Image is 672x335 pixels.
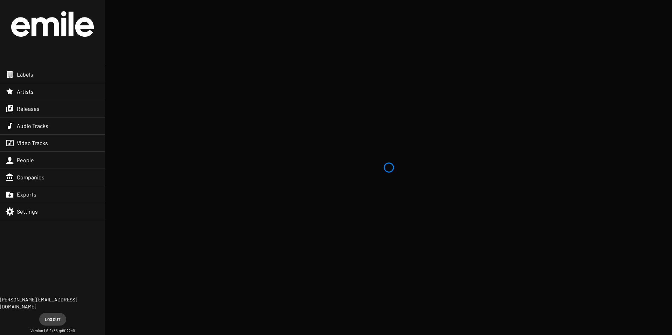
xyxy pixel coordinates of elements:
[17,157,34,164] span: People
[17,174,44,181] span: Companies
[17,122,48,129] span: Audio Tracks
[30,328,75,334] small: Version 1.6.2+35.gd9122c0
[11,11,94,37] img: grand-official-logo.svg
[45,313,61,326] span: Log out
[17,140,48,147] span: Video Tracks
[17,71,33,78] span: Labels
[17,191,36,198] span: Exports
[17,208,38,215] span: Settings
[17,88,34,95] span: Artists
[39,313,66,326] button: Log out
[17,105,40,112] span: Releases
